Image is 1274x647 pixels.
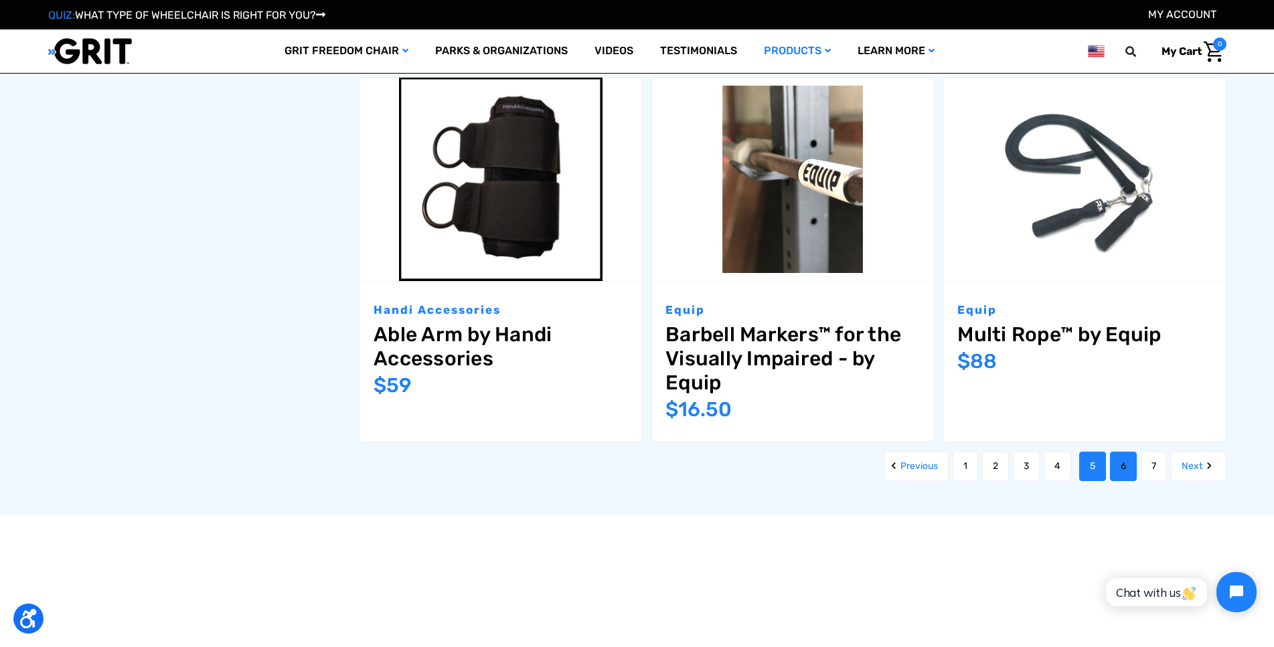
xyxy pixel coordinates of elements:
iframe: Tidio Chat [1091,561,1268,624]
a: Page 6 of 7 [1110,452,1137,481]
a: Page 2 of 7 [982,452,1009,481]
a: GRIT Freedom Chair [271,29,422,73]
img: Able Arm by Handi Accessories [360,78,641,282]
input: Search [1131,37,1151,66]
span: 0 [1213,37,1226,51]
a: Previous [884,452,949,481]
a: Learn More [844,29,948,73]
img: Cart [1204,41,1223,62]
nav: pagination [345,452,1226,481]
a: Account [1148,8,1216,21]
a: Page 5 of 7 [1079,452,1106,481]
span: $88 [957,349,997,373]
a: Page 3 of 7 [1013,452,1040,481]
a: Able Arm by Handi Accessories,$59.00 [360,78,641,282]
a: Page 7 of 7 [1141,452,1167,481]
a: QUIZ:WHAT TYPE OF WHEELCHAIR IS RIGHT FOR YOU? [48,9,325,21]
span: $16.50 [665,397,732,422]
a: Parks & Organizations [422,29,581,73]
p: Handi Accessories [374,302,628,319]
img: Multi Rope™ by Equip [944,86,1225,273]
a: Testimonials [647,29,750,73]
a: Videos [581,29,647,73]
a: Barbell Markers™ for the Visually Impaired - by Equip,$16.50 [665,322,920,395]
p: Equip [957,302,1212,319]
a: Barbell Markers™ for the Visually Impaired - by Equip,$16.50 [652,78,933,282]
a: Next [1171,452,1226,481]
a: Able Arm by Handi Accessories,$59.00 [374,322,628,371]
img: GRIT All-Terrain Wheelchair and Mobility Equipment [48,37,132,65]
span: $59 [374,373,412,397]
img: Barbell Markers™ for the Visually Impaired - by Equip [652,86,933,273]
a: Multi Rope™ by Equip,$88.00 [957,322,1212,347]
a: Multi Rope™ by Equip,$88.00 [944,78,1225,282]
a: Page 4 of 7 [1044,452,1071,481]
span: QUIZ: [48,9,75,21]
a: Products [750,29,844,73]
img: us.png [1088,43,1104,60]
a: Page 1 of 7 [953,452,978,481]
p: Equip [665,302,920,319]
a: Cart with 0 items [1151,37,1226,66]
span: My Cart [1162,45,1202,58]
